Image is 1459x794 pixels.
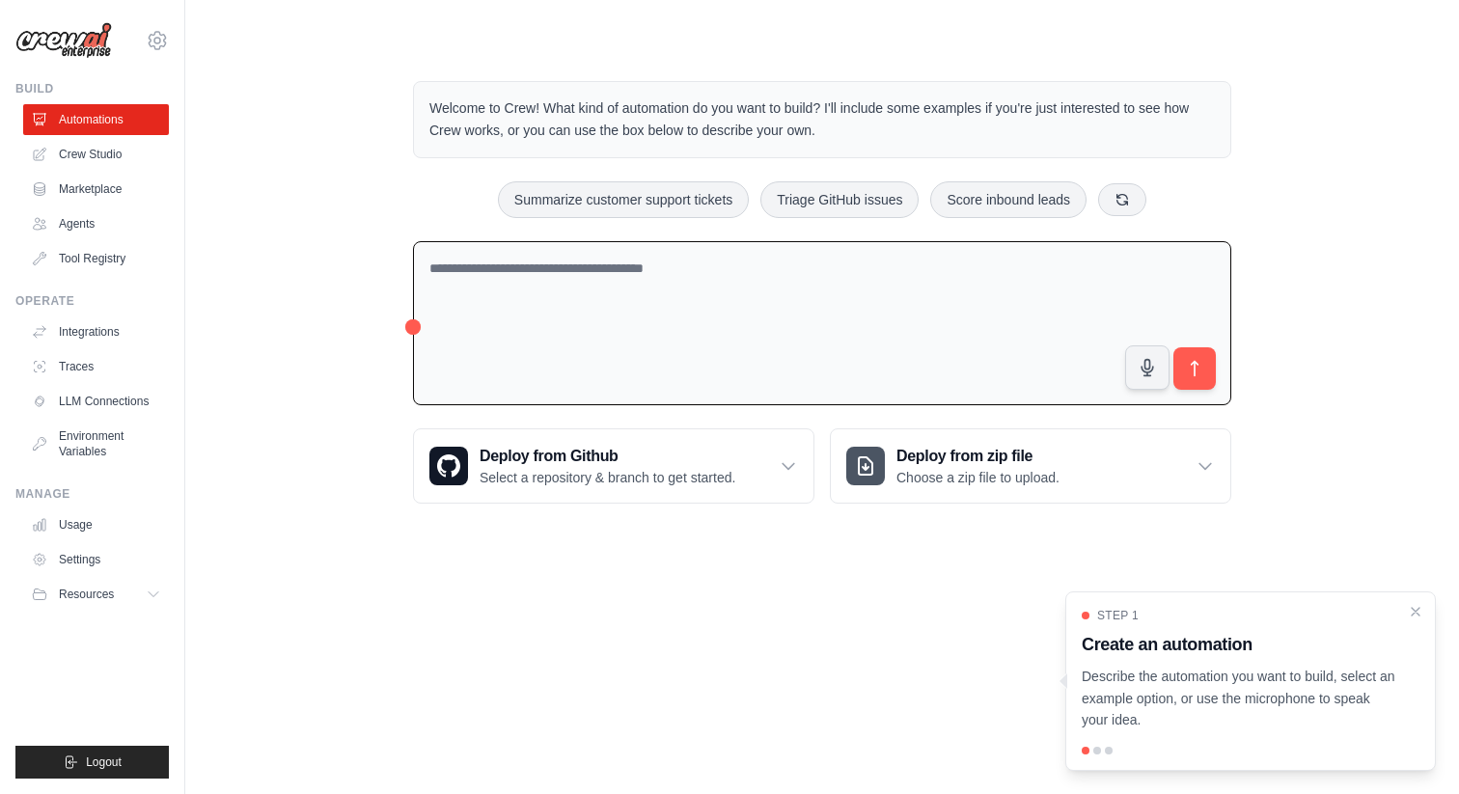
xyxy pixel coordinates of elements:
[59,587,114,602] span: Resources
[498,181,749,218] button: Summarize customer support tickets
[23,509,169,540] a: Usage
[429,97,1215,142] p: Welcome to Crew! What kind of automation do you want to build? I'll include some examples if you'...
[480,468,735,487] p: Select a repository & branch to get started.
[1408,604,1423,619] button: Close walkthrough
[23,386,169,417] a: LLM Connections
[23,421,169,467] a: Environment Variables
[23,316,169,347] a: Integrations
[15,293,169,309] div: Operate
[86,754,122,770] span: Logout
[23,579,169,610] button: Resources
[23,351,169,382] a: Traces
[23,104,169,135] a: Automations
[23,208,169,239] a: Agents
[15,22,112,59] img: Logo
[930,181,1087,218] button: Score inbound leads
[15,486,169,502] div: Manage
[1082,631,1396,658] h3: Create an automation
[1097,608,1139,623] span: Step 1
[23,139,169,170] a: Crew Studio
[23,544,169,575] a: Settings
[480,445,735,468] h3: Deploy from Github
[760,181,919,218] button: Triage GitHub issues
[23,174,169,205] a: Marketplace
[15,746,169,779] button: Logout
[896,468,1060,487] p: Choose a zip file to upload.
[896,445,1060,468] h3: Deploy from zip file
[15,81,169,96] div: Build
[1082,666,1396,731] p: Describe the automation you want to build, select an example option, or use the microphone to spe...
[23,243,169,274] a: Tool Registry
